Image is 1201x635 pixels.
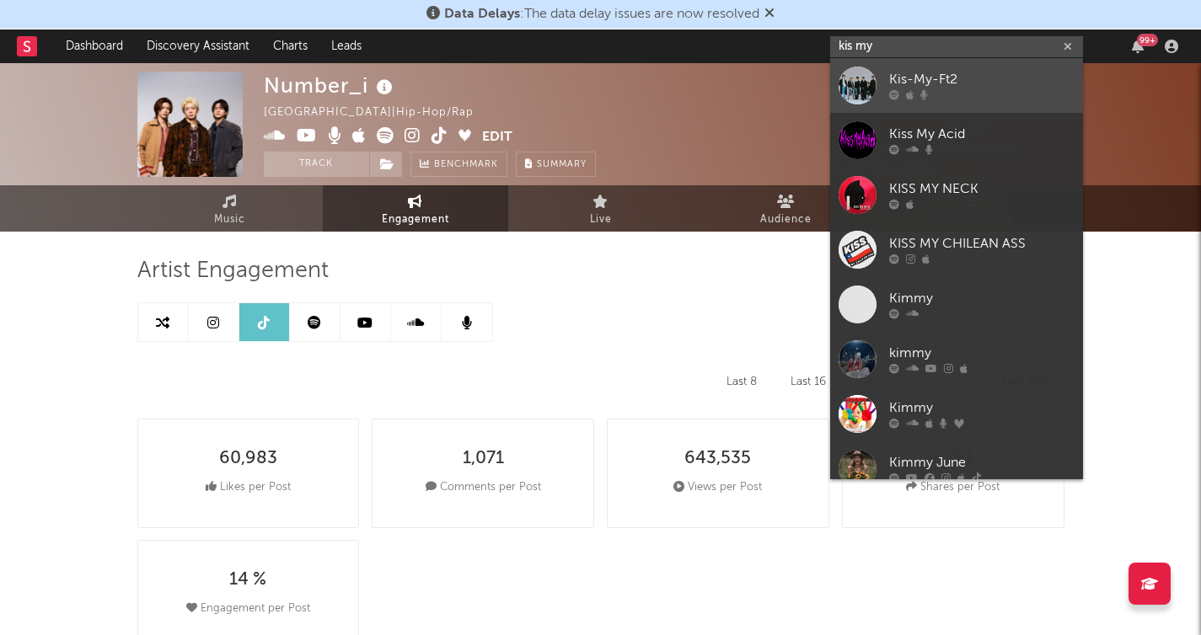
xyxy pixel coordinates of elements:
[830,113,1083,168] a: Kiss My Acid
[463,449,504,469] div: 1,071
[673,478,762,498] div: Views per Post
[444,8,520,21] span: Data Delays
[186,599,310,619] div: Engagement per Post
[508,185,694,232] a: Live
[135,29,261,63] a: Discovery Assistant
[54,29,135,63] a: Dashboard
[516,152,596,177] button: Summary
[1137,34,1158,46] div: 99 +
[214,210,245,230] span: Music
[889,70,1075,90] div: Kis-My-Ft2
[319,29,373,63] a: Leads
[778,367,839,396] div: Last 16
[830,441,1083,496] a: Kimmy June
[382,210,449,230] span: Engagement
[434,155,498,175] span: Benchmark
[889,125,1075,145] div: Kiss My Acid
[264,103,493,123] div: [GEOGRAPHIC_DATA] | Hip-Hop/Rap
[830,387,1083,441] a: Kimmy
[444,8,759,21] span: : The data delay issues are now resolved
[323,185,508,232] a: Engagement
[830,277,1083,332] a: Kimmy
[889,344,1075,364] div: kimmy
[694,185,879,232] a: Audience
[764,8,775,21] span: Dismiss
[889,398,1075,419] div: Kimmy
[1132,40,1144,53] button: 99+
[219,449,277,469] div: 60,983
[889,179,1075,200] div: KISS MY NECK
[830,36,1083,57] input: Search for artists
[137,261,329,281] span: Artist Engagement
[229,570,266,590] div: 14 %
[906,478,1000,498] div: Shares per Post
[889,453,1075,473] div: Kimmy June
[714,367,769,396] div: Last 8
[830,168,1083,222] a: KISS MY NECK
[590,210,612,230] span: Live
[426,478,541,498] div: Comments per Post
[264,152,369,177] button: Track
[264,72,397,99] div: Number_i
[889,234,1075,254] div: KISS MY CHILEAN ASS
[537,160,587,169] span: Summary
[410,152,507,177] a: Benchmark
[830,332,1083,387] a: kimmy
[684,449,751,469] div: 643,535
[206,478,291,498] div: Likes per Post
[482,127,512,148] button: Edit
[137,185,323,232] a: Music
[889,289,1075,309] div: Kimmy
[830,222,1083,277] a: KISS MY CHILEAN ASS
[261,29,319,63] a: Charts
[830,58,1083,113] a: Kis-My-Ft2
[760,210,812,230] span: Audience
